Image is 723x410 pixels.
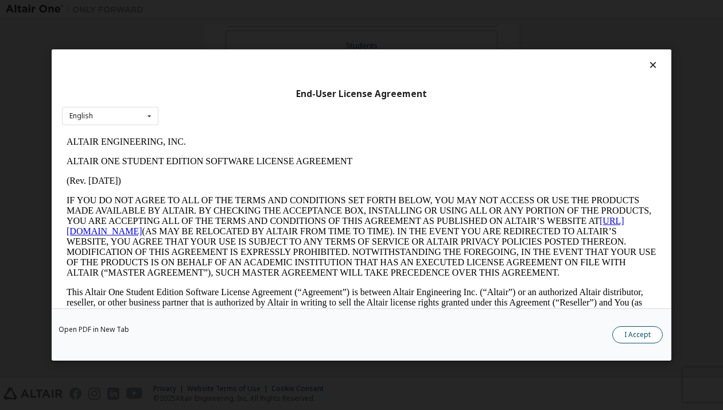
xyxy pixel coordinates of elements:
[59,326,129,333] a: Open PDF in New Tab
[5,44,594,54] p: (Rev. [DATE])
[5,84,562,104] a: [URL][DOMAIN_NAME]
[69,113,93,119] div: English
[5,155,594,196] p: This Altair One Student Edition Software License Agreement (“Agreement”) is between Altair Engine...
[612,326,663,343] button: I Accept
[5,63,594,146] p: IF YOU DO NOT AGREE TO ALL OF THE TERMS AND CONDITIONS SET FORTH BELOW, YOU MAY NOT ACCESS OR USE...
[5,24,594,34] p: ALTAIR ONE STUDENT EDITION SOFTWARE LICENSE AGREEMENT
[5,5,594,15] p: ALTAIR ENGINEERING, INC.
[62,88,661,100] div: End-User License Agreement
